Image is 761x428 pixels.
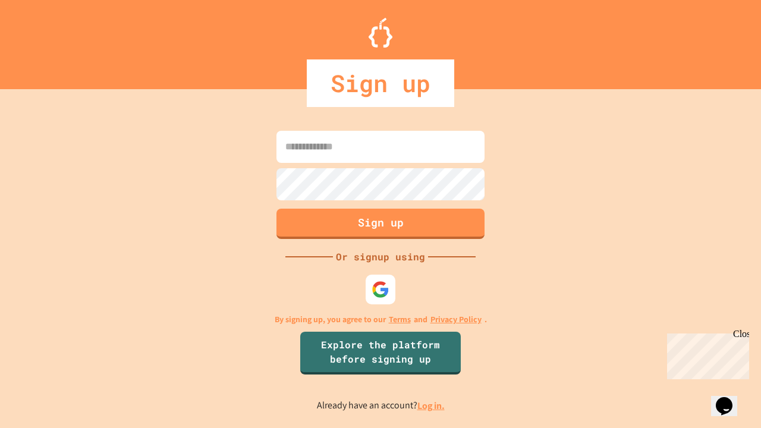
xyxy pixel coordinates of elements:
[307,59,454,107] div: Sign up
[300,332,461,374] a: Explore the platform before signing up
[333,250,428,264] div: Or signup using
[389,313,411,326] a: Terms
[276,209,485,239] button: Sign up
[430,313,482,326] a: Privacy Policy
[275,313,487,326] p: By signing up, you agree to our and .
[317,398,445,413] p: Already have an account?
[417,399,445,412] a: Log in.
[662,329,749,379] iframe: chat widget
[5,5,82,75] div: Chat with us now!Close
[369,18,392,48] img: Logo.svg
[711,380,749,416] iframe: chat widget
[372,281,389,298] img: google-icon.svg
